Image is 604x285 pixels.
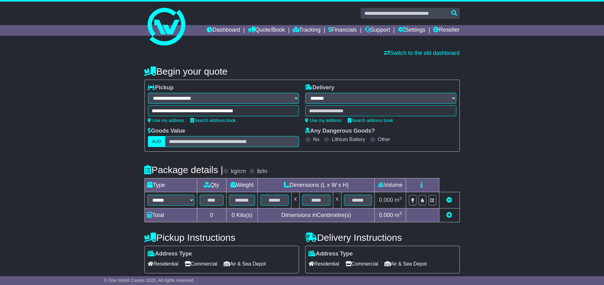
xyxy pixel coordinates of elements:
[148,251,192,257] label: Address Type
[384,50,460,56] a: Switch to the old dashboard
[384,259,427,269] span: Air & Sea Depot
[447,212,452,218] a: Add new item
[226,178,258,192] td: Weight
[379,197,393,203] span: 0.000
[365,25,390,36] a: Support
[191,118,236,123] a: Search address book
[398,25,426,36] a: Settings
[305,118,342,123] a: Use my address
[148,259,178,269] span: Residential
[395,212,402,218] span: m
[447,197,452,203] a: Remove this item
[258,208,375,222] td: Dimensions in Centimetre(s)
[291,192,300,208] td: x
[305,128,375,135] label: Any Dangerous Goods?
[185,259,217,269] span: Commercial
[148,128,185,135] label: Goods Value
[144,165,223,175] h4: Package details |
[305,232,460,243] h4: Delivery Instructions
[207,25,240,36] a: Dashboard
[144,232,299,243] h4: Pickup Instructions
[328,25,357,36] a: Financials
[231,212,235,218] span: 0
[348,118,393,123] a: Search address book
[313,136,319,142] label: No
[400,211,402,216] sup: 3
[333,192,341,208] td: x
[257,168,267,175] label: lb/in
[378,136,390,142] label: Other
[231,168,246,175] label: kg/cm
[395,197,402,203] span: m
[224,259,266,269] span: Air & Sea Depot
[332,136,365,142] label: Lithium Battery
[346,259,378,269] span: Commercial
[258,178,375,192] td: Dimensions (L x W x H)
[148,84,174,91] label: Pickup
[400,196,402,201] sup: 3
[379,212,393,218] span: 0.000
[148,136,166,147] label: AUD
[144,178,197,192] td: Type
[197,208,226,222] td: 0
[305,84,335,91] label: Delivery
[433,25,460,36] a: Reseller
[148,118,184,123] a: Use my address
[226,208,258,222] td: Kilo(s)
[309,251,353,257] label: Address Type
[144,208,197,222] td: Total
[197,178,226,192] td: Qty
[309,259,339,269] span: Residential
[293,25,320,36] a: Tracking
[248,25,285,36] a: Quote/Book
[104,278,195,283] span: © One World Courier 2025. All rights reserved.
[375,178,406,192] td: Volume
[144,66,460,77] h4: Begin your quote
